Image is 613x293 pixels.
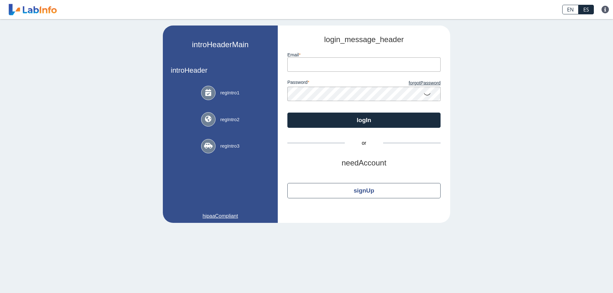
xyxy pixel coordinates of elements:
[220,143,239,150] span: regIntro3
[562,5,579,14] a: EN
[345,139,383,147] span: or
[287,35,441,44] h2: login_message_header
[192,40,248,49] h2: introHeaderMain
[579,5,594,14] a: ES
[287,113,441,128] button: logIn
[287,52,441,57] label: email
[171,66,270,74] h3: introHeader
[364,80,441,87] a: forgotPassword
[287,183,441,198] button: signUp
[220,89,239,97] span: regIntro1
[556,268,606,286] iframe: Help widget launcher
[287,80,364,87] label: password
[287,158,441,168] h2: needAccount
[171,212,270,220] a: hipaaCompliant
[220,116,239,123] span: regIntro2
